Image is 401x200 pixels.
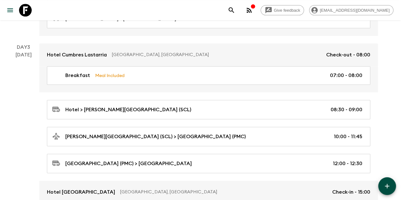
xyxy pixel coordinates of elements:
[270,8,304,13] span: Give feedback
[47,188,115,196] p: Hotel [GEOGRAPHIC_DATA]
[334,133,362,140] p: 10:00 - 11:45
[326,51,370,59] p: Check-out - 08:00
[331,106,362,113] p: 08:30 - 09:00
[120,189,327,195] p: [GEOGRAPHIC_DATA], [GEOGRAPHIC_DATA]
[330,72,362,79] p: 07:00 - 08:00
[47,154,370,173] a: [GEOGRAPHIC_DATA] (PMC) > [GEOGRAPHIC_DATA]12:00 - 12:30
[65,72,90,79] p: Breakfast
[332,188,370,196] p: Check-in - 15:00
[47,127,370,146] a: [PERSON_NAME][GEOGRAPHIC_DATA] (SCL) > [GEOGRAPHIC_DATA] (PMC)10:00 - 11:45
[112,52,321,58] p: [GEOGRAPHIC_DATA], [GEOGRAPHIC_DATA]
[4,4,16,16] button: menu
[333,160,362,167] p: 12:00 - 12:30
[47,100,370,119] a: Hotel > [PERSON_NAME][GEOGRAPHIC_DATA] (SCL)08:30 - 09:00
[8,43,39,51] p: Day 3
[65,133,246,140] p: [PERSON_NAME][GEOGRAPHIC_DATA] (SCL) > [GEOGRAPHIC_DATA] (PMC)
[65,160,192,167] p: [GEOGRAPHIC_DATA] (PMC) > [GEOGRAPHIC_DATA]
[261,5,304,15] a: Give feedback
[225,4,238,16] button: search adventures
[65,106,191,113] p: Hotel > [PERSON_NAME][GEOGRAPHIC_DATA] (SCL)
[47,66,370,85] a: BreakfastMeal Included07:00 - 08:00
[47,51,107,59] p: Hotel Cumbres Lastarria
[39,43,378,66] a: Hotel Cumbres Lastarria[GEOGRAPHIC_DATA], [GEOGRAPHIC_DATA]Check-out - 08:00
[95,72,125,79] p: Meal Included
[316,8,393,13] span: [EMAIL_ADDRESS][DOMAIN_NAME]
[309,5,393,15] div: [EMAIL_ADDRESS][DOMAIN_NAME]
